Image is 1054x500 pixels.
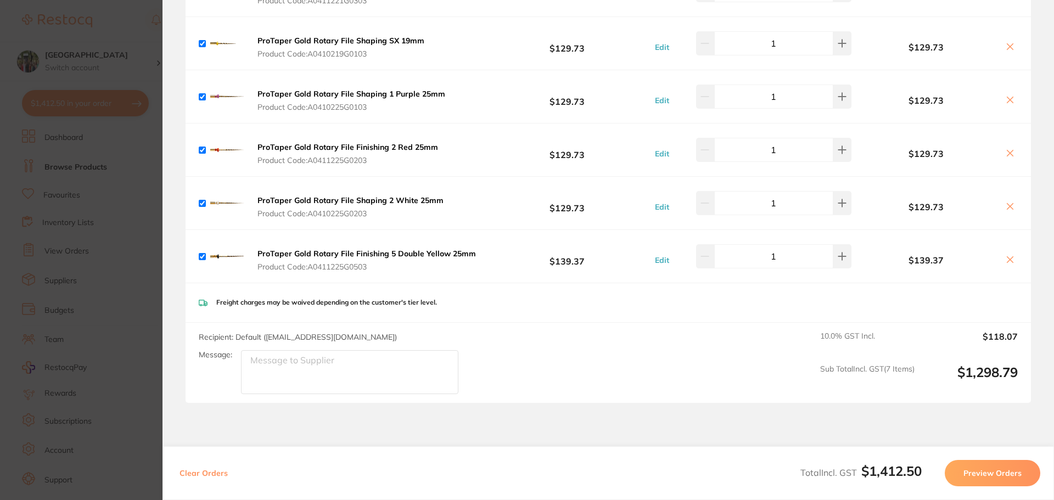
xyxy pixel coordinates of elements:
[254,249,479,272] button: ProTaper Gold Rotary File Finishing 5 Double Yellow 25mm Product Code:A0411225G0503
[652,202,672,212] button: Edit
[210,79,245,114] img: bGk0ZTlrcg
[257,262,476,271] span: Product Code: A0411225G0503
[861,463,922,479] b: $1,412.50
[210,239,245,274] img: NW50dzB6aw
[48,24,195,35] div: Hi [PERSON_NAME],
[485,193,649,214] b: $129.73
[210,132,245,167] img: ZWs2ejZjaQ
[854,149,998,159] b: $129.73
[854,95,998,105] b: $129.73
[923,364,1018,395] output: $1,298.79
[216,299,437,306] p: Freight charges may be waived depending on the customer's tier level.
[25,26,42,44] img: Profile image for Restocq
[199,332,397,342] span: Recipient: Default ( [EMAIL_ADDRESS][DOMAIN_NAME] )
[485,87,649,107] b: $129.73
[820,332,915,356] span: 10.0 % GST Incl.
[257,249,476,259] b: ProTaper Gold Rotary File Finishing 5 Double Yellow 25mm
[257,209,444,218] span: Product Code: A0410225G0203
[854,42,998,52] b: $129.73
[48,193,195,203] p: Message from Restocq, sent 1m ago
[48,24,195,188] div: Message content
[854,255,998,265] b: $139.37
[16,16,203,210] div: message notification from Restocq, 1m ago. Hi Bev, This month, AB Orthodontics is offering 30% of...
[945,460,1040,486] button: Preview Orders
[485,33,649,54] b: $129.73
[254,142,441,165] button: ProTaper Gold Rotary File Finishing 2 Red 25mm Product Code:A0411225G0203
[652,95,672,105] button: Edit
[652,255,672,265] button: Edit
[257,89,445,99] b: ProTaper Gold Rotary File Shaping 1 Purple 25mm
[257,156,438,165] span: Product Code: A0411225G0203
[210,186,245,221] img: d2ZtMTdqaQ
[257,103,445,111] span: Product Code: A0410225G0103
[923,332,1018,356] output: $118.07
[485,140,649,160] b: $129.73
[854,202,998,212] b: $129.73
[257,36,424,46] b: ProTaper Gold Rotary File Shaping SX 19mm
[257,142,438,152] b: ProTaper Gold Rotary File Finishing 2 Red 25mm
[800,467,922,478] span: Total Incl. GST
[254,89,448,112] button: ProTaper Gold Rotary File Shaping 1 Purple 25mm Product Code:A0410225G0103
[257,49,424,58] span: Product Code: A0410219G0103
[652,149,672,159] button: Edit
[254,36,428,59] button: ProTaper Gold Rotary File Shaping SX 19mm Product Code:A0410219G0103
[257,195,444,205] b: ProTaper Gold Rotary File Shaping 2 White 25mm
[485,246,649,267] b: $139.37
[210,26,245,61] img: ZzkzZW90Mw
[820,364,915,395] span: Sub Total Incl. GST ( 7 Items)
[199,350,232,359] label: Message:
[176,460,231,486] button: Clear Orders
[254,195,447,218] button: ProTaper Gold Rotary File Shaping 2 White 25mm Product Code:A0410225G0203
[652,42,672,52] button: Edit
